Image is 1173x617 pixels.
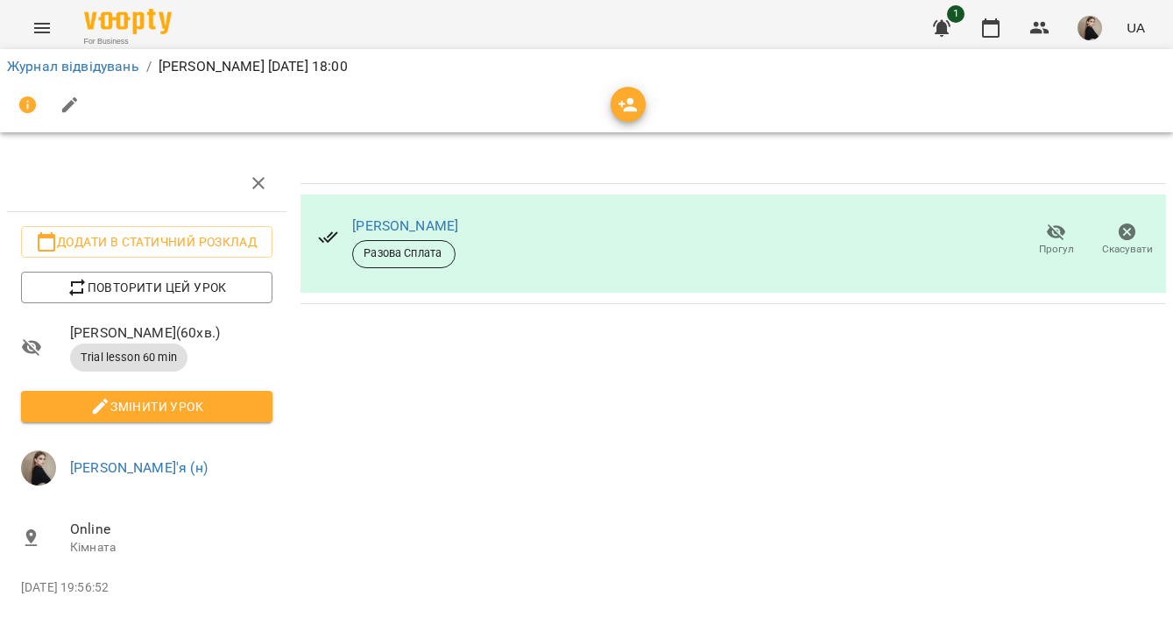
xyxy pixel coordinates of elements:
[1127,18,1145,37] span: UA
[947,5,965,23] span: 1
[35,396,258,417] span: Змінити урок
[21,450,56,486] img: 5e9a9518ec6e813dcf6359420b087dab.jpg
[159,56,348,77] p: [PERSON_NAME] [DATE] 18:00
[353,245,455,261] span: Разова Сплата
[1078,16,1102,40] img: 5e9a9518ec6e813dcf6359420b087dab.jpg
[35,277,258,298] span: Повторити цей урок
[84,36,172,47] span: For Business
[21,391,272,422] button: Змінити урок
[7,58,139,74] a: Журнал відвідувань
[21,226,272,258] button: Додати в статичний розклад
[1120,11,1152,44] button: UA
[84,9,172,34] img: Voopty Logo
[70,519,272,540] span: Online
[70,350,187,365] span: Trial lesson 60 min
[352,217,458,234] a: [PERSON_NAME]
[35,231,258,252] span: Додати в статичний розклад
[1102,242,1153,257] span: Скасувати
[1039,242,1074,257] span: Прогул
[21,7,63,49] button: Menu
[70,539,272,557] p: Кімната
[7,56,1166,77] nav: breadcrumb
[70,459,208,476] a: [PERSON_NAME]'я (н)
[70,323,272,344] span: [PERSON_NAME] ( 60 хв. )
[1021,216,1092,265] button: Прогул
[1092,216,1162,265] button: Скасувати
[21,272,272,303] button: Повторити цей урок
[21,579,272,597] p: [DATE] 19:56:52
[146,56,152,77] li: /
